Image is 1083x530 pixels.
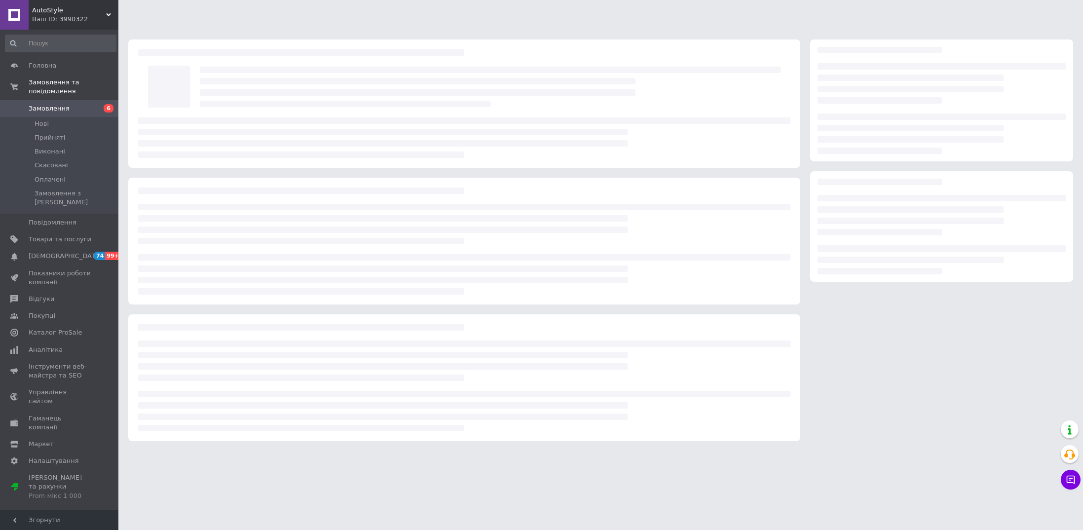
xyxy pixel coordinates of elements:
[29,311,55,320] span: Покупці
[29,218,76,227] span: Повідомлення
[94,252,105,260] span: 74
[35,175,66,184] span: Оплачені
[29,295,54,303] span: Відгуки
[29,492,91,500] div: Prom мікс 1 000
[29,104,70,113] span: Замовлення
[29,362,91,380] span: Інструменти веб-майстра та SEO
[29,456,79,465] span: Налаштування
[29,473,91,500] span: [PERSON_NAME] та рахунки
[29,414,91,432] span: Гаманець компанії
[35,189,115,207] span: Замовлення з [PERSON_NAME]
[29,252,102,261] span: [DEMOGRAPHIC_DATA]
[35,147,65,156] span: Виконані
[29,269,91,287] span: Показники роботи компанії
[29,78,118,96] span: Замовлення та повідомлення
[29,235,91,244] span: Товари та послуги
[29,328,82,337] span: Каталог ProSale
[29,345,63,354] span: Аналітика
[35,119,49,128] span: Нові
[29,440,54,449] span: Маркет
[29,61,56,70] span: Головна
[35,133,65,142] span: Прийняті
[32,6,106,15] span: AutoStyle
[104,104,113,113] span: 6
[5,35,116,52] input: Пошук
[105,252,121,260] span: 99+
[29,388,91,406] span: Управління сайтом
[1061,470,1081,490] button: Чат з покупцем
[32,15,118,24] div: Ваш ID: 3990322
[35,161,68,170] span: Скасовані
